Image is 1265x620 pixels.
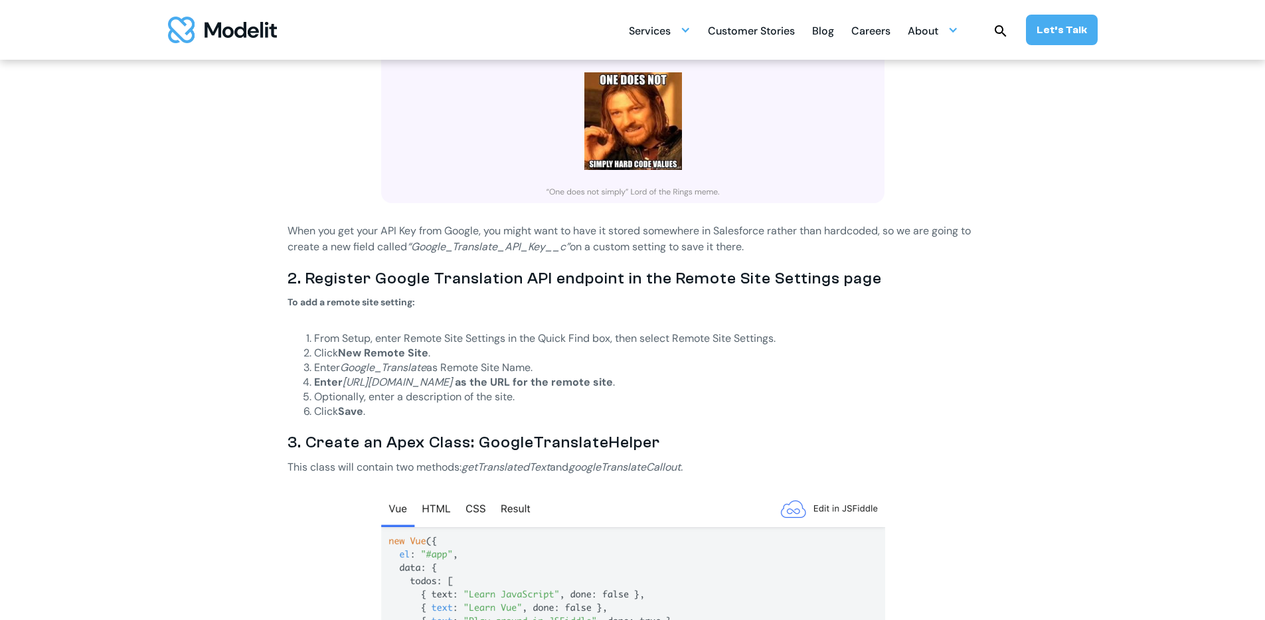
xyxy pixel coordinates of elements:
[812,19,834,45] div: Blog
[1026,15,1098,45] a: Let’s Talk
[708,19,795,45] div: Customer Stories
[314,375,343,389] strong: Enter
[314,331,978,346] li: From Setup, enter Remote Site Settings in the Quick Find box, then select Remote Site Settings.
[314,346,978,360] li: Click .
[314,375,978,390] li: .
[338,346,428,360] strong: New Remote Site
[812,17,834,43] a: Blog
[288,268,978,289] h3: 2. Register Google Translation API endpoint in the Remote Site Settings page
[851,17,890,43] a: Careers
[340,360,426,374] em: Google_Translate
[314,390,978,404] li: Optionally, enter a description of the site.
[1037,23,1087,37] div: Let’s Talk
[168,17,277,43] a: home
[288,295,978,309] h5: To add a remote site setting:
[851,19,890,45] div: Careers
[288,315,978,331] p: ‍
[338,404,363,418] strong: Save
[908,17,958,43] div: About
[568,460,683,474] em: googleTranslateCallout.
[407,240,570,254] em: “Google_Translate_API_Key__c”
[629,17,691,43] div: Services
[462,460,550,474] em: getTranslatedText
[629,19,671,45] div: Services
[288,432,978,453] h3: 3. Create an Apex Class: GoogleTranslateHelper
[455,375,613,389] strong: as the URL for the remote site
[288,459,978,475] p: This class will contain two methods: and
[314,360,978,375] li: Enter as Remote Site Name.
[288,223,978,255] p: When you get your API Key from Google, you might want to have it stored somewhere in Salesforce r...
[168,17,277,43] img: modelit logo
[708,17,795,43] a: Customer Stories
[908,19,938,45] div: About
[343,375,452,389] em: [URL][DOMAIN_NAME]
[314,404,978,419] li: Click .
